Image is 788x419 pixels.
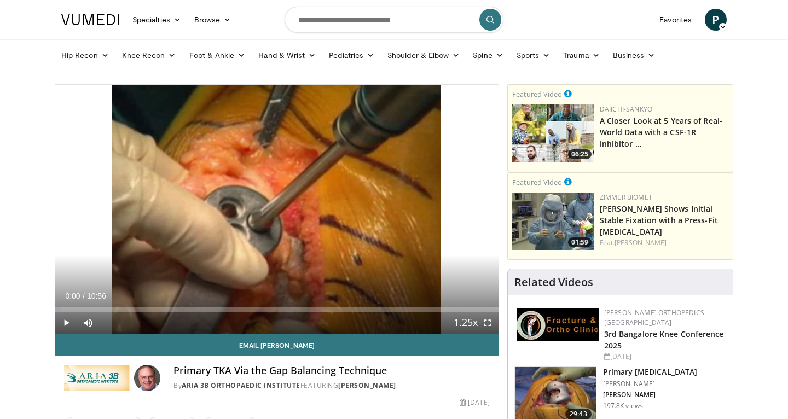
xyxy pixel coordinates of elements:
[460,398,489,408] div: [DATE]
[65,292,80,300] span: 0:00
[568,237,592,247] span: 01:59
[285,7,503,33] input: Search topics, interventions
[83,292,85,300] span: /
[182,381,300,390] a: Aria 3B Orthopaedic Institute
[606,44,662,66] a: Business
[512,104,594,162] a: 06:25
[381,44,466,66] a: Shoulder & Elbow
[126,9,188,31] a: Specialties
[603,380,697,388] p: [PERSON_NAME]
[64,365,130,391] img: Aria 3B Orthopaedic Institute
[600,115,722,149] a: A Closer Look at 5 Years of Real-World Data with a CSF-1R inhibitor …
[512,193,594,250] img: 6bc46ad6-b634-4876-a934-24d4e08d5fac.150x105_q85_crop-smart_upscale.jpg
[600,193,652,202] a: Zimmer Biomet
[600,203,718,237] a: [PERSON_NAME] Shows Initial Stable Fixation with a Press-Fit [MEDICAL_DATA]
[134,365,160,391] img: Avatar
[512,193,594,250] a: 01:59
[55,307,499,312] div: Progress Bar
[115,44,183,66] a: Knee Recon
[512,177,562,187] small: Featured Video
[615,238,667,247] a: [PERSON_NAME]
[173,365,490,377] h4: Primary TKA Via the Gap Balancing Technique
[603,366,697,377] h3: Primary [MEDICAL_DATA]
[604,329,724,351] a: 3rd Bangalore Knee Conference 2025
[322,44,381,66] a: Pediatrics
[55,44,115,66] a: Hip Recon
[61,14,119,25] img: VuMedi Logo
[604,308,704,327] a: [PERSON_NAME] Orthopedics [GEOGRAPHIC_DATA]
[512,89,562,99] small: Featured Video
[477,312,499,334] button: Fullscreen
[55,85,499,334] video-js: Video Player
[183,44,252,66] a: Foot & Ankle
[514,276,593,289] h4: Related Videos
[603,391,697,399] p: [PERSON_NAME]
[188,9,238,31] a: Browse
[55,334,499,356] a: Email [PERSON_NAME]
[705,9,727,31] a: P
[455,312,477,334] button: Playback Rate
[510,44,557,66] a: Sports
[603,401,643,410] p: 197.8K views
[55,312,77,334] button: Play
[604,352,724,362] div: [DATE]
[77,312,99,334] button: Mute
[600,238,728,248] div: Feat.
[252,44,322,66] a: Hand & Wrist
[557,44,606,66] a: Trauma
[568,149,592,159] span: 06:25
[87,292,106,300] span: 10:56
[653,9,698,31] a: Favorites
[512,104,594,162] img: 93c22cae-14d1-47f0-9e4a-a244e824b022.png.150x105_q85_crop-smart_upscale.jpg
[517,308,599,341] img: 1ab50d05-db0e-42c7-b700-94c6e0976be2.jpeg.150x105_q85_autocrop_double_scale_upscale_version-0.2.jpg
[173,381,490,391] div: By FEATURING
[466,44,509,66] a: Spine
[600,104,652,114] a: Daiichi-Sankyo
[338,381,396,390] a: [PERSON_NAME]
